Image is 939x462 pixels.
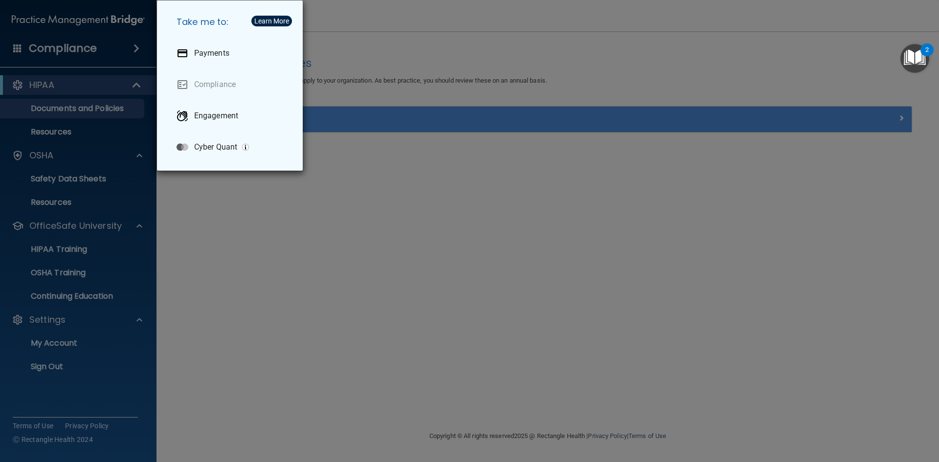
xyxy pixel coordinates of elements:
[194,48,229,58] p: Payments
[169,133,295,161] a: Cyber Quant
[251,16,292,26] button: Learn More
[194,111,238,121] p: Engagement
[925,50,929,63] div: 2
[169,71,295,98] a: Compliance
[194,142,237,152] p: Cyber Quant
[254,18,289,24] div: Learn More
[169,40,295,67] a: Payments
[169,8,295,36] h5: Take me to:
[169,102,295,130] a: Engagement
[770,393,927,432] iframe: Drift Widget Chat Controller
[900,44,929,73] button: Open Resource Center, 2 new notifications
